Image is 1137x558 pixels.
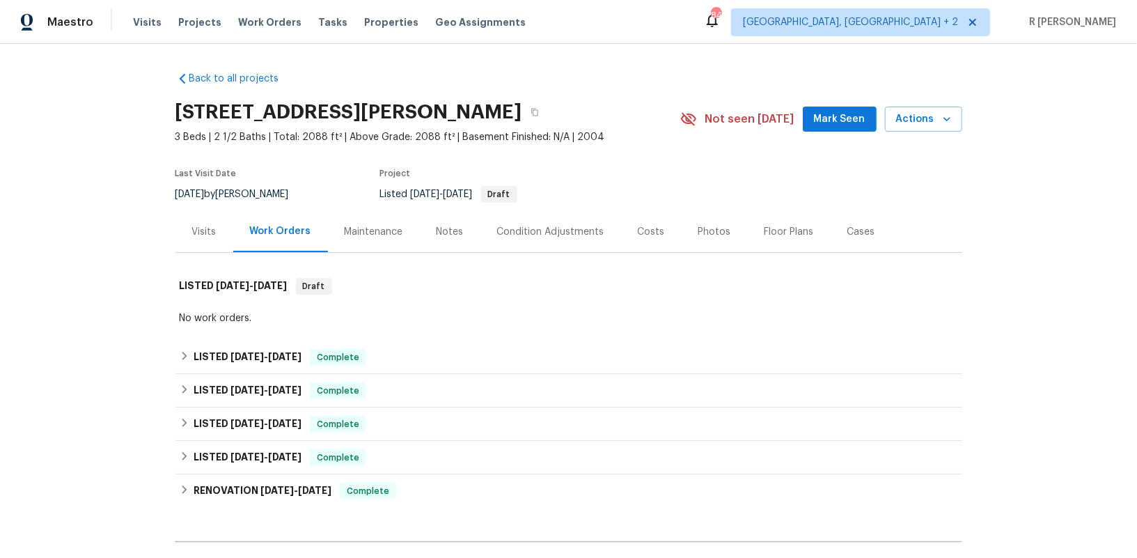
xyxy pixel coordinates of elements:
span: - [230,385,301,395]
span: R [PERSON_NAME] [1024,15,1116,29]
span: Listed [380,189,517,199]
span: [DATE] [268,419,301,428]
span: Draft [483,190,516,199]
span: - [230,419,301,428]
div: No work orders. [180,311,958,325]
div: 84 [711,8,721,22]
span: [DATE] [230,419,264,428]
span: - [230,352,301,362]
span: Tasks [318,17,347,27]
span: Mark Seen [814,111,865,128]
span: Properties [364,15,418,29]
span: Complete [311,384,365,398]
span: [DATE] [268,352,301,362]
a: Back to all projects [175,72,309,86]
div: Notes [437,225,464,239]
span: Draft [297,279,331,293]
div: LISTED [DATE]-[DATE]Complete [175,408,962,441]
div: LISTED [DATE]-[DATE]Complete [175,341,962,374]
span: Complete [341,484,395,498]
div: LISTED [DATE]-[DATE]Complete [175,374,962,408]
h6: LISTED [194,416,301,433]
span: - [260,486,331,495]
span: [DATE] [298,486,331,495]
span: Complete [311,417,365,431]
span: Visits [133,15,162,29]
div: RENOVATION [DATE]-[DATE]Complete [175,474,962,508]
span: [DATE] [217,281,250,290]
h6: RENOVATION [194,483,331,499]
span: Complete [311,451,365,465]
h6: LISTED [194,349,301,366]
span: Maestro [47,15,93,29]
span: [GEOGRAPHIC_DATA], [GEOGRAPHIC_DATA] + 2 [743,15,958,29]
span: Work Orders [238,15,301,29]
span: Complete [311,350,365,364]
span: - [217,281,288,290]
h6: LISTED [194,449,301,466]
button: Actions [885,107,962,132]
div: Condition Adjustments [497,225,604,239]
span: 3 Beds | 2 1/2 Baths | Total: 2088 ft² | Above Grade: 2088 ft² | Basement Finished: N/A | 2004 [175,130,680,144]
button: Mark Seen [803,107,877,132]
span: [DATE] [268,452,301,462]
span: Not seen [DATE] [705,112,794,126]
span: [DATE] [260,486,294,495]
h6: LISTED [180,278,288,295]
div: Maintenance [345,225,403,239]
div: Photos [698,225,731,239]
span: - [230,452,301,462]
span: [DATE] [230,352,264,362]
h2: [STREET_ADDRESS][PERSON_NAME] [175,105,522,119]
span: Last Visit Date [175,169,237,178]
div: Costs [638,225,665,239]
span: [DATE] [268,385,301,395]
span: Actions [896,111,951,128]
span: [DATE] [230,452,264,462]
div: LISTED [DATE]-[DATE]Draft [175,264,962,309]
span: Projects [178,15,221,29]
div: Floor Plans [764,225,814,239]
div: Cases [847,225,875,239]
span: [DATE] [175,189,205,199]
div: by [PERSON_NAME] [175,186,306,203]
div: Work Orders [250,224,311,238]
span: Geo Assignments [435,15,526,29]
span: [DATE] [444,189,473,199]
div: Visits [192,225,217,239]
span: Project [380,169,411,178]
span: - [411,189,473,199]
span: [DATE] [254,281,288,290]
h6: LISTED [194,382,301,399]
span: [DATE] [230,385,264,395]
button: Copy Address [522,100,547,125]
span: [DATE] [411,189,440,199]
div: LISTED [DATE]-[DATE]Complete [175,441,962,474]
